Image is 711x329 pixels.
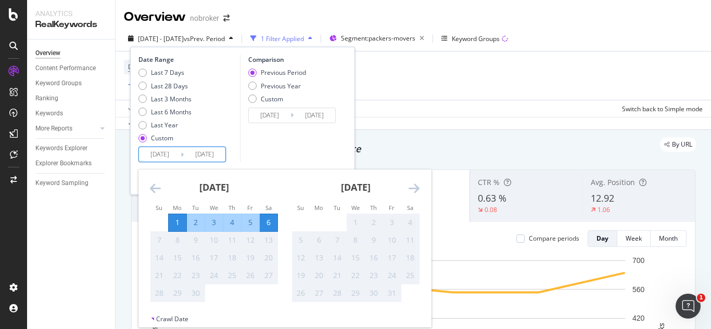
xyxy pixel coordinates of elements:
div: Day [596,234,608,243]
div: Last 7 Days [138,68,192,77]
div: 14 [150,253,168,263]
td: Selected. Tuesday, September 2, 2025 [187,214,205,231]
div: Keyword Groups [452,34,500,43]
td: Not available. Thursday, October 30, 2025 [365,284,383,302]
td: Selected as start date. Monday, September 1, 2025 [169,214,187,231]
small: Mo [173,204,182,212]
input: End Date [184,147,225,162]
div: 9 [187,235,205,245]
td: Not available. Friday, October 31, 2025 [383,284,401,302]
div: arrow-right-arrow-left [223,15,230,22]
small: We [351,204,360,212]
td: Not available. Tuesday, September 30, 2025 [187,284,205,302]
div: 24 [205,270,223,281]
small: Tu [334,204,340,212]
small: Su [156,204,162,212]
input: End Date [294,108,335,123]
div: 22 [169,270,186,281]
td: Not available. Saturday, October 18, 2025 [401,249,420,267]
td: Selected. Friday, September 5, 2025 [242,214,260,231]
button: [DATE] - [DATE]vsPrev. Period [124,30,237,47]
td: Not available. Monday, September 8, 2025 [169,231,187,249]
div: 3 [205,217,223,228]
span: Device [128,62,148,71]
div: 20 [310,270,328,281]
div: 25 [223,270,241,281]
div: 28 [150,288,168,298]
td: Selected. Thursday, September 4, 2025 [223,214,242,231]
td: Not available. Friday, September 19, 2025 [242,249,260,267]
div: Previous Year [248,82,306,90]
td: Not available. Sunday, October 5, 2025 [292,231,310,249]
a: Explorer Bookmarks [35,158,108,169]
td: Not available. Tuesday, October 28, 2025 [328,284,347,302]
div: Previous Year [261,82,301,90]
td: Not available. Saturday, October 11, 2025 [401,231,420,249]
td: Not available. Monday, October 13, 2025 [310,249,328,267]
div: 4 [401,217,419,228]
div: 26 [292,288,310,298]
div: Explorer Bookmarks [35,158,92,169]
div: 8 [347,235,364,245]
div: 3 [383,217,401,228]
div: 17 [383,253,401,263]
div: Custom [138,134,192,142]
input: Start Date [249,108,290,123]
td: Not available. Tuesday, September 16, 2025 [187,249,205,267]
div: Keyword Sampling [35,178,88,189]
iframe: Intercom live chat [676,294,701,319]
div: 8 [169,235,186,245]
td: Not available. Sunday, September 28, 2025 [150,284,169,302]
div: Move backward to switch to the previous month. [150,182,161,195]
a: Keywords [35,108,108,119]
div: Move forward to switch to the next month. [409,182,420,195]
td: Not available. Sunday, September 7, 2025 [150,231,169,249]
text: 420 [632,314,645,322]
strong: [DATE] [341,181,371,193]
small: Fr [389,204,395,212]
td: Not available. Saturday, October 25, 2025 [401,267,420,284]
div: 2 [187,217,205,228]
div: Previous Period [261,68,306,77]
div: 21 [328,270,346,281]
div: Overview [124,8,186,26]
div: Last 3 Months [151,95,192,103]
strong: [DATE] [199,181,229,193]
td: Not available. Tuesday, October 14, 2025 [328,249,347,267]
a: Keyword Groups [35,78,108,89]
td: Not available. Sunday, October 12, 2025 [292,249,310,267]
td: Not available. Friday, September 26, 2025 [242,267,260,284]
div: RealKeywords [35,19,107,31]
div: Calendar [138,169,431,314]
td: Not available. Tuesday, October 7, 2025 [328,231,347,249]
div: 12 [242,235,259,245]
div: 2 [365,217,383,228]
span: 12.92 [591,192,614,204]
div: More Reports [35,123,72,134]
td: Not available. Friday, October 10, 2025 [383,231,401,249]
div: Crawl Date [156,314,188,323]
div: Keywords [35,108,63,119]
div: Ranking [35,93,58,104]
div: Keyword Groups [35,78,82,89]
td: Not available. Thursday, September 25, 2025 [223,267,242,284]
text: 700 [632,256,645,265]
td: Not available. Monday, September 29, 2025 [169,284,187,302]
td: Not available. Friday, October 17, 2025 [383,249,401,267]
div: 15 [169,253,186,263]
td: Not available. Wednesday, September 24, 2025 [205,267,223,284]
div: 16 [187,253,205,263]
div: 11 [223,235,241,245]
td: Selected. Wednesday, September 3, 2025 [205,214,223,231]
div: 25 [401,270,419,281]
td: Not available. Tuesday, September 9, 2025 [187,231,205,249]
span: 1 [697,294,705,302]
td: Not available. Monday, October 6, 2025 [310,231,328,249]
div: Last 6 Months [151,108,192,116]
div: 6 [260,217,277,228]
span: Segment: packers-movers [341,34,415,43]
div: 11 [401,235,419,245]
div: 21 [150,270,168,281]
button: Keyword Groups [437,30,512,47]
td: Not available. Thursday, October 23, 2025 [365,267,383,284]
